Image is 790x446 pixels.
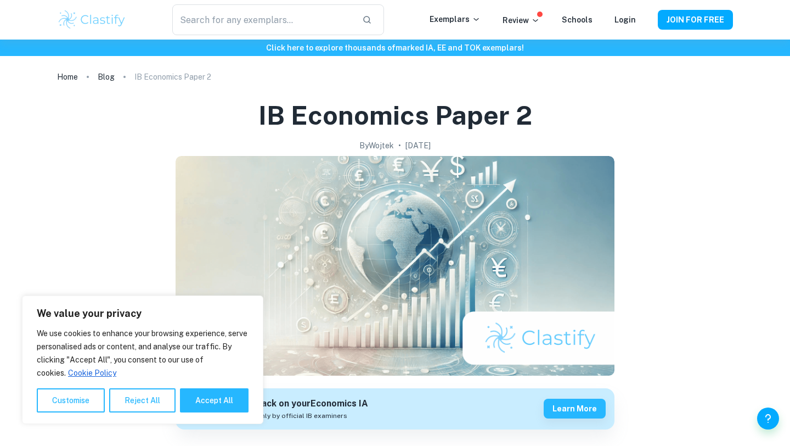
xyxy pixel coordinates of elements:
[258,98,532,133] h1: IB Economics Paper 2
[57,9,127,31] img: Clastify logo
[359,140,394,152] h2: By Wojtek
[398,140,401,152] p: •
[503,14,540,26] p: Review
[405,140,431,152] h2: [DATE]
[217,397,368,411] h6: Get feedback on your Economics IA
[22,296,263,424] div: We value your privacy
[231,411,347,421] span: Marked only by official IB examiners
[176,156,614,376] img: IB Economics Paper 2 cover image
[180,388,249,412] button: Accept All
[172,4,353,35] input: Search for any exemplars...
[176,388,614,430] a: Get feedback on yourEconomics IAMarked only by official IB examinersLearn more
[2,42,788,54] h6: Click here to explore thousands of marked IA, EE and TOK exemplars !
[757,408,779,430] button: Help and Feedback
[37,327,249,380] p: We use cookies to enhance your browsing experience, serve personalised ads or content, and analys...
[57,69,78,85] a: Home
[544,399,606,419] button: Learn more
[430,13,481,25] p: Exemplars
[134,71,211,83] p: IB Economics Paper 2
[562,15,592,24] a: Schools
[37,307,249,320] p: We value your privacy
[109,388,176,412] button: Reject All
[67,368,117,378] a: Cookie Policy
[37,388,105,412] button: Customise
[658,10,733,30] button: JOIN FOR FREE
[98,69,115,85] a: Blog
[614,15,636,24] a: Login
